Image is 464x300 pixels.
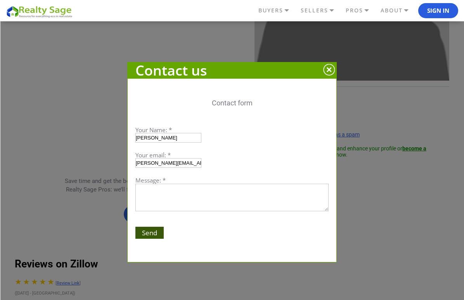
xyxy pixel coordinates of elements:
[379,4,418,17] a: ABOUT
[256,4,299,17] a: BUYERS
[299,4,344,17] a: SELLERS
[135,127,329,133] div: Your Name: *
[418,3,458,19] button: Sign In
[128,62,336,79] h1: Contact us
[135,152,329,158] div: Your email: *
[344,4,379,17] a: PROS
[6,5,76,18] img: REALTY SAGE
[135,178,329,183] div: Message: *
[135,227,164,239] input: Send
[135,98,329,108] p: Contact form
